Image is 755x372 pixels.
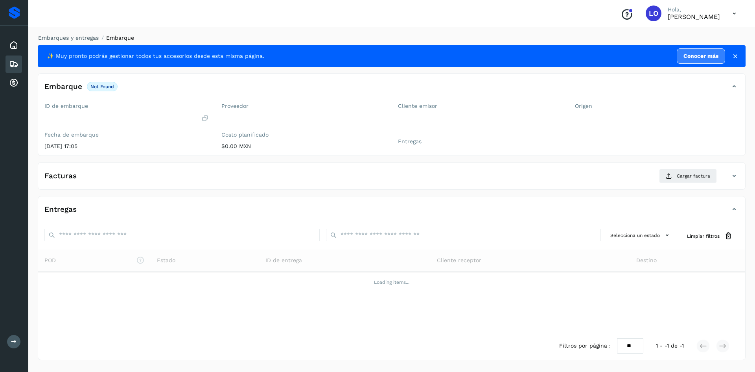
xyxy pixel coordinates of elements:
span: Estado [157,256,175,265]
label: Cliente emisor [398,103,562,109]
span: Cargar factura [677,172,710,180]
h4: Embarque [44,82,82,91]
label: Entregas [398,138,562,145]
div: Cuentas por cobrar [6,74,22,92]
label: Proveedor [221,103,386,109]
a: Embarques y entregas [38,35,99,41]
div: Embarques [6,56,22,73]
span: Cliente receptor [437,256,481,265]
div: Entregas [38,203,745,222]
span: ✨ Muy pronto podrás gestionar todos tus accesorios desde esta misma página. [47,52,264,60]
span: Embarque [106,35,134,41]
div: Embarquenot found [38,80,745,100]
h4: Facturas [44,172,77,181]
label: Costo planificado [221,131,386,138]
p: LEONILA ORTEGA PIÑA [668,13,720,20]
button: Selecciona un estado [607,229,674,242]
button: Cargar factura [659,169,717,183]
p: not found [90,84,114,89]
label: Fecha de embarque [44,131,209,138]
h4: Entregas [44,205,77,214]
p: Hola, [668,6,720,13]
p: [DATE] 17:05 [44,143,209,150]
label: ID de embarque [44,103,209,109]
span: POD [44,256,144,265]
td: Loading items... [38,272,745,292]
p: $0.00 MXN [221,143,386,150]
span: ID de entrega [265,256,302,265]
span: Destino [636,256,657,265]
span: Filtros por página : [559,342,611,350]
span: Limpiar filtros [687,233,720,240]
div: Inicio [6,37,22,54]
span: 1 - -1 de -1 [656,342,684,350]
nav: breadcrumb [38,34,746,42]
label: Origen [575,103,739,109]
div: FacturasCargar factura [38,169,745,189]
button: Limpiar filtros [681,229,739,243]
a: Conocer más [677,48,725,64]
